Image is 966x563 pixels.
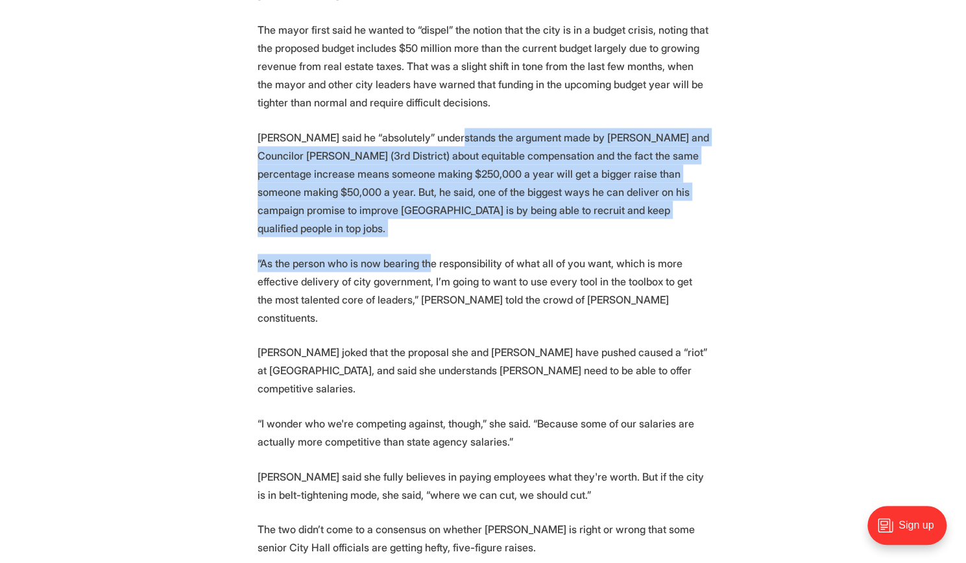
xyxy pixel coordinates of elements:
p: [PERSON_NAME] said she fully believes in paying employees what they're worth. But if the city is ... [258,467,709,503]
p: The mayor first said he wanted to “dispel” the notion that the city is in a budget crisis, noting... [258,21,709,112]
p: The two didn’t come to a consensus on whether [PERSON_NAME] is right or wrong that some senior Ci... [258,520,709,556]
p: “As the person who is now bearing the responsibility of what all of you want, which is more effec... [258,254,709,326]
p: [PERSON_NAME] said he “absolutely” understands the argument made by [PERSON_NAME] and Councilor [... [258,128,709,237]
p: [PERSON_NAME] joked that the proposal she and [PERSON_NAME] have pushed caused a “riot” at [GEOGR... [258,342,709,397]
iframe: portal-trigger [856,499,966,563]
p: “I wonder who we're competing against, though,” she said. “Because some of our salaries are actua... [258,414,709,450]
